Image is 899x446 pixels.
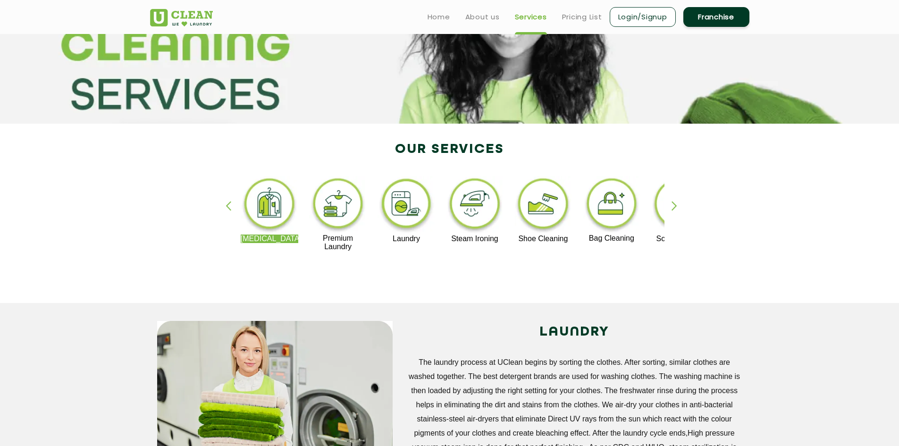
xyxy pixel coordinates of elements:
[514,235,572,243] p: Shoe Cleaning
[583,176,641,234] img: bag_cleaning_11zon.webp
[378,176,436,235] img: laundry_cleaning_11zon.webp
[562,11,602,23] a: Pricing List
[651,176,709,235] img: sofa_cleaning_11zon.webp
[309,176,367,234] img: premium_laundry_cleaning_11zon.webp
[150,9,213,26] img: UClean Laundry and Dry Cleaning
[428,11,450,23] a: Home
[583,234,641,243] p: Bag Cleaning
[446,176,504,235] img: steam_ironing_11zon.webp
[514,176,572,235] img: shoe_cleaning_11zon.webp
[407,321,742,344] h2: LAUNDRY
[446,235,504,243] p: Steam Ironing
[378,235,436,243] p: Laundry
[515,11,547,23] a: Services
[241,176,299,235] img: dry_cleaning_11zon.webp
[241,235,299,243] p: [MEDICAL_DATA]
[683,7,749,27] a: Franchise
[610,7,676,27] a: Login/Signup
[309,234,367,251] p: Premium Laundry
[465,11,500,23] a: About us
[651,235,709,243] p: Sofa Cleaning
